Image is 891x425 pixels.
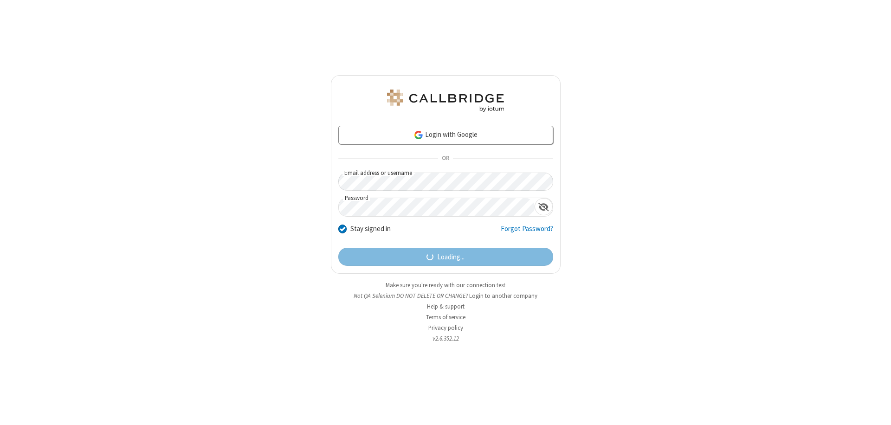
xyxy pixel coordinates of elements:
a: Terms of service [426,313,465,321]
input: Email address or username [338,173,553,191]
span: OR [438,152,453,165]
input: Password [339,198,535,216]
img: google-icon.png [413,130,424,140]
iframe: Chat [868,401,884,419]
li: Not QA Selenium DO NOT DELETE OR CHANGE? [331,291,561,300]
a: Login with Google [338,126,553,144]
a: Make sure you're ready with our connection test [386,281,505,289]
span: Loading... [437,252,465,263]
a: Forgot Password? [501,224,553,241]
button: Loading... [338,248,553,266]
a: Privacy policy [428,324,463,332]
a: Help & support [427,303,465,310]
li: v2.6.352.12 [331,334,561,343]
img: QA Selenium DO NOT DELETE OR CHANGE [385,90,506,112]
button: Login to another company [469,291,537,300]
div: Show password [535,198,553,215]
label: Stay signed in [350,224,391,234]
